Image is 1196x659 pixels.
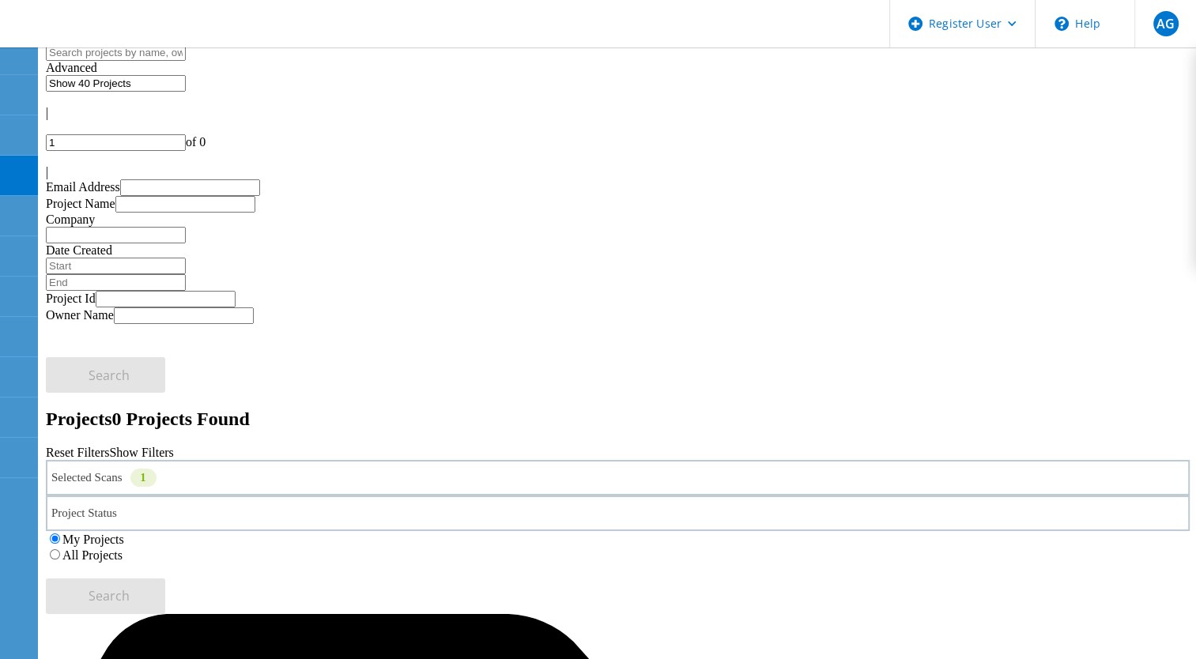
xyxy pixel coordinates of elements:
label: Email Address [46,180,120,194]
label: Company [46,213,95,226]
label: Project Id [46,292,96,305]
label: My Projects [62,533,124,546]
span: AG [1156,17,1175,30]
label: Owner Name [46,308,114,322]
div: 1 [130,469,157,487]
div: Project Status [46,495,1190,531]
a: Show Filters [109,446,173,459]
span: 0 Projects Found [112,409,250,429]
label: All Projects [62,548,123,562]
label: Project Name [46,197,115,210]
div: | [46,165,1190,179]
button: Search [46,357,165,393]
a: Live Optics Dashboard [16,31,186,44]
input: Search projects by name, owner, ID, company, etc [46,44,186,61]
input: Start [46,258,186,274]
div: | [46,106,1190,120]
span: Search [89,587,130,604]
label: Date Created [46,243,112,257]
span: Advanced [46,61,97,74]
input: End [46,274,186,291]
div: Selected Scans [46,460,1190,495]
b: Projects [46,409,112,429]
button: Search [46,578,165,614]
span: Search [89,367,130,384]
svg: \n [1055,17,1069,31]
a: Reset Filters [46,446,109,459]
span: of 0 [186,135,206,149]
